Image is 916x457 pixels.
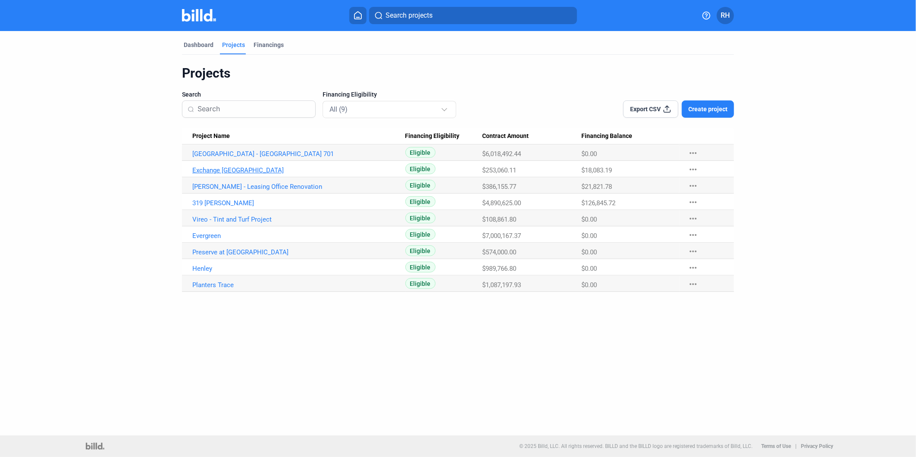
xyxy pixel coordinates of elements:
span: Financing Eligibility [323,90,377,99]
b: Privacy Policy [801,443,834,449]
span: $1,087,197.93 [483,281,521,289]
input: Search [198,100,310,118]
span: $0.00 [581,281,597,289]
div: Financing Eligibility [405,132,483,140]
div: Financings [254,41,284,49]
mat-icon: more_horiz [688,230,698,240]
mat-icon: more_horiz [688,213,698,224]
span: $6,018,492.44 [483,150,521,158]
span: Financing Balance [581,132,632,140]
mat-icon: more_horiz [688,181,698,191]
img: Billd Company Logo [182,9,216,22]
span: RH [721,10,730,21]
span: Contract Amount [483,132,529,140]
span: Eligible [405,180,436,191]
button: Export CSV [623,100,678,118]
span: $108,861.80 [483,216,517,223]
a: Evergreen [192,232,405,240]
span: $0.00 [581,248,597,256]
span: $0.00 [581,216,597,223]
span: Eligible [405,147,436,158]
a: Exchange [GEOGRAPHIC_DATA] [192,166,405,174]
p: | [796,443,797,449]
mat-select-trigger: All (9) [329,105,348,113]
span: $0.00 [581,150,597,158]
span: $21,821.78 [581,183,612,191]
div: Project Name [192,132,405,140]
button: Create project [682,100,734,118]
span: Create project [688,105,728,113]
span: Search projects [386,10,433,21]
mat-icon: more_horiz [688,148,698,158]
a: 319 [PERSON_NAME] [192,199,405,207]
span: $0.00 [581,265,597,272]
a: [GEOGRAPHIC_DATA] - [GEOGRAPHIC_DATA] 701 [192,150,405,158]
a: Planters Trace [192,281,405,289]
p: © 2025 Billd, LLC. All rights reserved. BILLD and the BILLD logo are registered trademarks of Bil... [519,443,753,449]
span: $7,000,167.37 [483,232,521,240]
div: Contract Amount [483,132,582,140]
div: Dashboard [184,41,213,49]
span: Eligible [405,229,436,240]
mat-icon: more_horiz [688,164,698,175]
span: Eligible [405,196,436,207]
span: Financing Eligibility [405,132,460,140]
span: Project Name [192,132,230,140]
span: $253,060.11 [483,166,517,174]
a: Vireo - Tint and Turf Project [192,216,405,223]
a: [PERSON_NAME] - Leasing Office Renovation [192,183,405,191]
div: Projects [182,65,734,81]
span: Eligible [405,245,436,256]
mat-icon: more_horiz [688,263,698,273]
span: Search [182,90,201,99]
div: Financing Balance [581,132,679,140]
mat-icon: more_horiz [688,197,698,207]
img: logo [86,443,104,450]
span: Export CSV [631,105,661,113]
a: Henley [192,265,405,272]
span: Eligible [405,213,436,223]
span: $574,000.00 [483,248,517,256]
span: $4,890,625.00 [483,199,521,207]
span: $126,845.72 [581,199,615,207]
span: Eligible [405,262,436,272]
b: Terms of Use [762,443,791,449]
button: RH [717,7,734,24]
span: Eligible [405,163,436,174]
span: $18,083.19 [581,166,612,174]
button: Search projects [369,7,577,24]
span: $989,766.80 [483,265,517,272]
a: Preserve at [GEOGRAPHIC_DATA] [192,248,405,256]
mat-icon: more_horiz [688,246,698,257]
span: Eligible [405,278,436,289]
span: $386,155.77 [483,183,517,191]
mat-icon: more_horiz [688,279,698,289]
div: Projects [222,41,245,49]
span: $0.00 [581,232,597,240]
